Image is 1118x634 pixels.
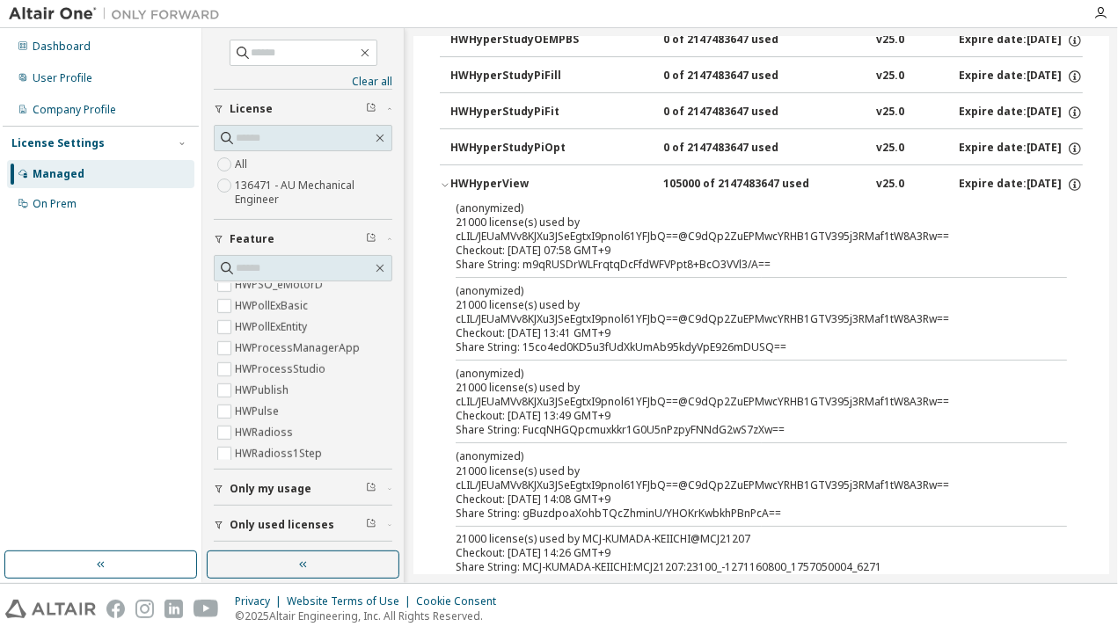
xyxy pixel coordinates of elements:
div: 21000 license(s) used by cLIL/JEUaMVv8KJXu3JSeEgtxI9pnol61YFJbQ==@C9dQp2ZuEPMwcYRHB1GTV395j3RMaf1... [456,200,1025,244]
div: Checkout: [DATE] 07:58 GMT+9 [456,244,1025,258]
div: License Settings [11,136,105,150]
button: HWHyperStudyPiFill0 of 2147483647 usedv25.0Expire date:[DATE] [450,57,1083,96]
div: Share String: FucqNHGQpcmuxkkr1G0U5nPzpyFNNdG2wS7zXw== [456,423,1025,437]
div: v25.0 [876,105,904,120]
label: HWRadioss [235,422,296,443]
span: Only my usage [230,482,311,496]
div: Dashboard [33,40,91,54]
div: v25.0 [876,141,904,157]
a: Clear all [214,75,392,89]
button: Feature [214,220,392,259]
div: On Prem [33,197,77,211]
span: Clear filter [366,482,376,496]
div: Cookie Consent [416,594,507,608]
div: Expire date: [DATE] [959,33,1083,48]
div: v25.0 [876,177,904,193]
div: v25.0 [876,33,904,48]
div: Checkout: [DATE] 14:26 GMT+9 [456,546,1025,560]
div: 0 of 2147483647 used [663,105,822,120]
label: HWPollExBasic [235,295,311,317]
button: HWHyperStudyOEMPBS0 of 2147483647 usedv25.0Expire date:[DATE] [450,21,1083,60]
img: youtube.svg [194,600,219,618]
img: linkedin.svg [164,600,183,618]
div: 21000 license(s) used by MCJ-KUMADA-KEIICHI@MCJ21207 [456,532,1025,546]
div: Share String: gBuzdpoaXohbTQcZhminU/YHOKrKwbkhPBnPcA== [456,506,1025,521]
button: Only used licenses [214,506,392,544]
button: HWHyperStudyPiFit0 of 2147483647 usedv25.0Expire date:[DATE] [450,93,1083,132]
img: facebook.svg [106,600,125,618]
label: HWRadioss1Step [235,443,325,464]
button: HWHyperView105000 of 2147483647 usedv25.0Expire date:[DATE] [440,165,1083,204]
div: 0 of 2147483647 used [663,33,822,48]
div: 0 of 2147483647 used [663,69,822,84]
div: Privacy [235,594,287,608]
div: HWHyperStudyOEMPBS [450,33,609,48]
button: Only my usage [214,470,392,508]
p: (anonymized) [456,283,1025,298]
div: Expire date: [DATE] [959,177,1083,193]
span: License [230,102,273,116]
span: Feature [230,232,274,246]
div: Expire date: [DATE] [959,105,1083,120]
div: Share String: m9qRUSDrWLFrqtqDcFfdWFVPpt8+BcO3VVl3/A== [456,258,1025,272]
p: (anonymized) [456,200,1025,215]
div: Checkout: [DATE] 13:41 GMT+9 [456,326,1025,340]
button: HWHyperStudyPiOpt0 of 2147483647 usedv25.0Expire date:[DATE] [450,129,1083,168]
label: All [235,154,251,175]
div: 105000 of 2147483647 used [663,177,822,193]
label: HWProcessManagerApp [235,338,363,359]
div: 21000 license(s) used by cLIL/JEUaMVv8KJXu3JSeEgtxI9pnol61YFJbQ==@C9dQp2ZuEPMwcYRHB1GTV395j3RMaf1... [456,283,1025,326]
div: Share String: 15co4ed0KD5u3fUdXkUmAb95kdyVpE926mDUSQ== [456,340,1025,354]
div: Expire date: [DATE] [959,141,1083,157]
label: HWPollExEntity [235,317,311,338]
div: User Profile [33,71,92,85]
div: Share String: MCJ-KUMADA-KEIICHI:MCJ21207:23100_-1271160800_1757050004_6271 [456,560,1025,574]
div: HWHyperStudyPiFit [450,105,609,120]
div: Company Profile [33,103,116,117]
div: Checkout: [DATE] 13:49 GMT+9 [456,409,1025,423]
div: Website Terms of Use [287,594,416,608]
span: Only used licenses [230,518,334,532]
img: altair_logo.svg [5,600,96,618]
div: Expire date: [DATE] [959,69,1083,84]
label: 136471 - AU Mechanical Engineer [235,175,392,210]
p: (anonymized) [456,448,1025,463]
div: Managed [33,167,84,181]
span: Collapse on share string [230,547,366,575]
label: HWPSO_eMotorD [235,274,326,295]
span: Clear filter [366,518,376,532]
div: HWHyperStudyPiOpt [450,141,609,157]
span: Clear filter [366,102,376,116]
div: Checkout: [DATE] 14:08 GMT+9 [456,492,1025,506]
div: HWHyperStudyPiFill [450,69,609,84]
div: 0 of 2147483647 used [663,141,822,157]
label: HWPulse [235,401,282,422]
button: License [214,90,392,128]
span: Clear filter [366,232,376,246]
label: HWProcessStudio [235,359,329,380]
img: instagram.svg [135,600,154,618]
div: HWHyperView [450,177,609,193]
p: © 2025 Altair Engineering, Inc. All Rights Reserved. [235,608,507,623]
label: HWPublish [235,380,292,401]
div: 21000 license(s) used by cLIL/JEUaMVv8KJXu3JSeEgtxI9pnol61YFJbQ==@C9dQp2ZuEPMwcYRHB1GTV395j3RMaf1... [456,448,1025,492]
p: (anonymized) [456,366,1025,381]
div: 21000 license(s) used by cLIL/JEUaMVv8KJXu3JSeEgtxI9pnol61YFJbQ==@C9dQp2ZuEPMwcYRHB1GTV395j3RMaf1... [456,366,1025,409]
div: v25.0 [876,69,904,84]
img: Altair One [9,5,229,23]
